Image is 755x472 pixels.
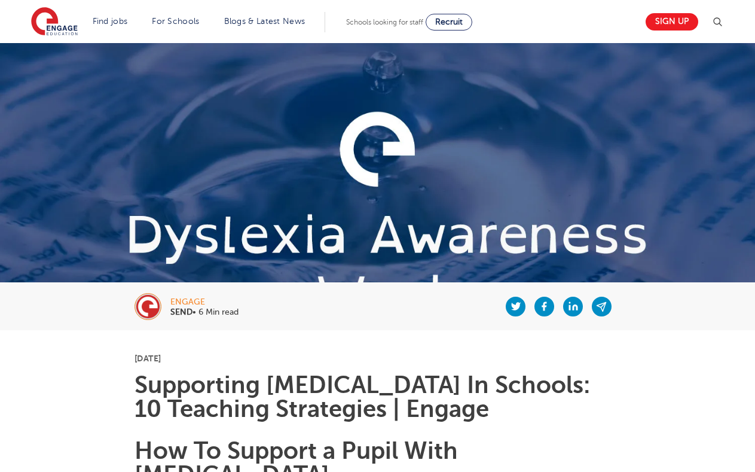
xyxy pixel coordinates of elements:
[346,18,423,26] span: Schools looking for staff
[170,307,192,316] b: SEND
[170,298,239,306] div: engage
[152,17,199,26] a: For Schools
[170,308,239,316] p: • 6 Min read
[646,13,698,31] a: Sign up
[31,7,78,37] img: Engage Education
[135,354,620,363] p: [DATE]
[135,373,620,421] h1: Supporting [MEDICAL_DATA] In Schools: 10 Teaching Strategies | Engage
[435,17,463,26] span: Recruit
[93,17,128,26] a: Find jobs
[426,14,472,31] a: Recruit
[224,17,305,26] a: Blogs & Latest News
